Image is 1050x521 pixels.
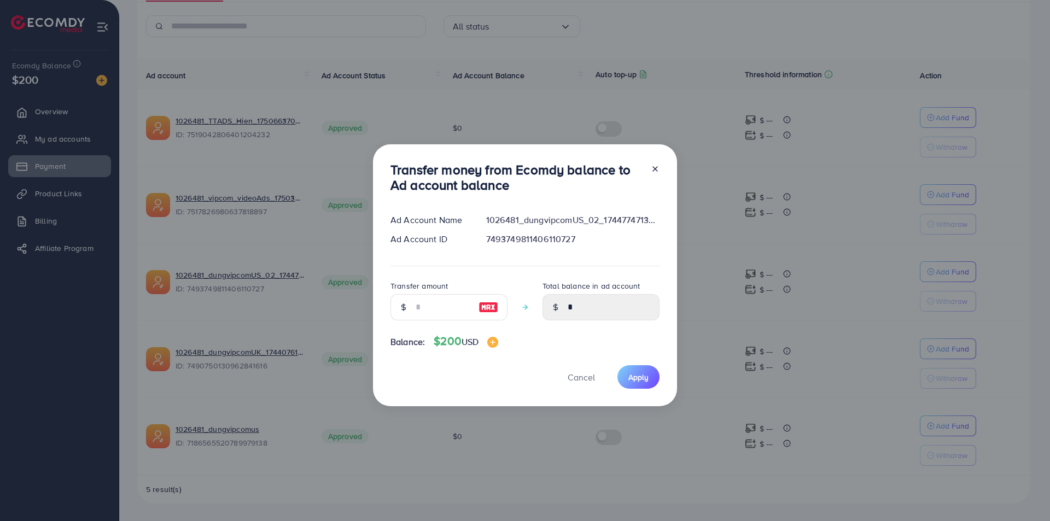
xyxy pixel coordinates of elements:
[390,336,425,348] span: Balance:
[390,162,642,194] h3: Transfer money from Ecomdy balance to Ad account balance
[434,335,498,348] h4: $200
[462,336,479,348] span: USD
[542,280,640,291] label: Total balance in ad account
[554,365,609,389] button: Cancel
[382,233,477,245] div: Ad Account ID
[479,301,498,314] img: image
[382,214,477,226] div: Ad Account Name
[477,214,668,226] div: 1026481_dungvipcomUS_02_1744774713900
[568,371,595,383] span: Cancel
[477,233,668,245] div: 7493749811406110727
[487,337,498,348] img: image
[390,280,448,291] label: Transfer amount
[628,372,649,383] span: Apply
[1004,472,1042,513] iframe: Chat
[617,365,660,389] button: Apply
